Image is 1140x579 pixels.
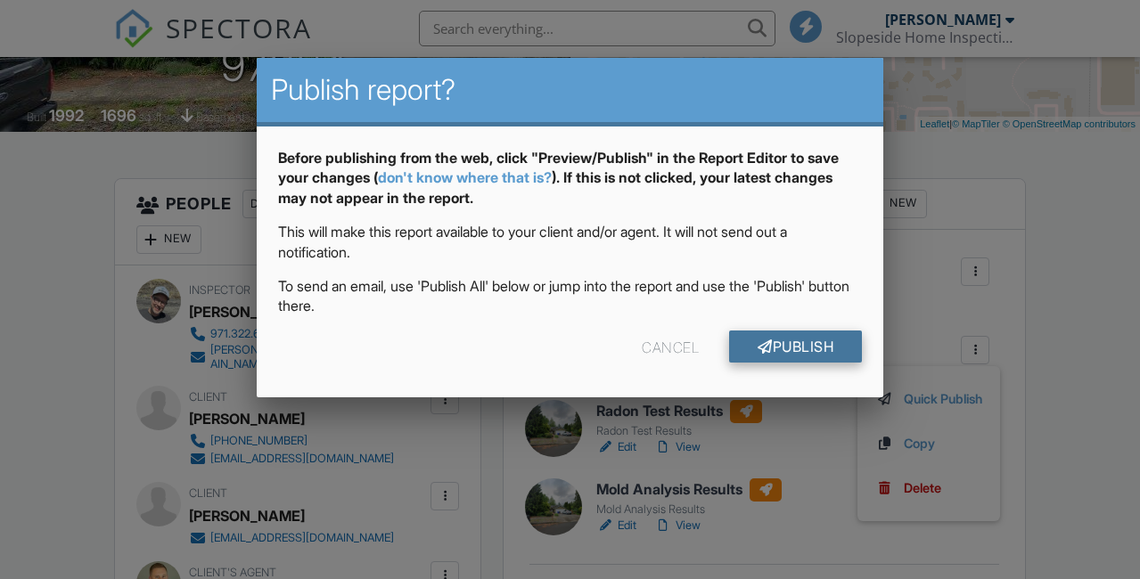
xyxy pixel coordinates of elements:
[278,276,862,316] p: To send an email, use 'Publish All' below or jump into the report and use the 'Publish' button th...
[278,222,862,262] p: This will make this report available to your client and/or agent. It will not send out a notifica...
[378,168,552,186] a: don't know where that is?
[278,148,862,222] div: Before publishing from the web, click "Preview/Publish" in the Report Editor to save your changes...
[729,330,862,363] a: Publish
[642,330,699,363] div: Cancel
[271,72,869,108] h2: Publish report?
